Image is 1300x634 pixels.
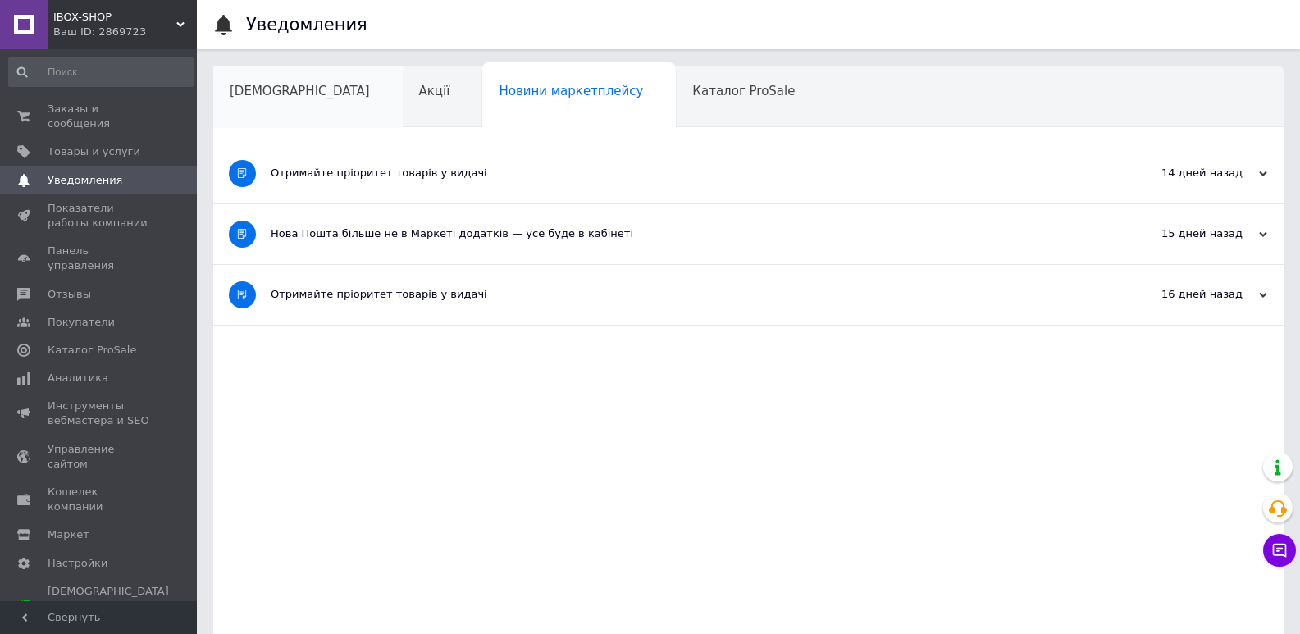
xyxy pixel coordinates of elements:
[53,25,197,39] div: Ваш ID: 2869723
[48,315,115,330] span: Покупатели
[48,287,91,302] span: Отзывы
[48,144,140,159] span: Товары и услуги
[48,399,152,428] span: Инструменты вебмастера и SEO
[419,84,450,98] span: Акції
[246,15,367,34] h1: Уведомления
[48,201,152,230] span: Показатели работы компании
[48,173,122,188] span: Уведомления
[692,84,795,98] span: Каталог ProSale
[48,102,152,131] span: Заказы и сообщения
[1263,534,1296,567] button: Чат с покупателем
[271,287,1103,302] div: Отримайте пріоритет товарів у видачі
[1103,226,1267,241] div: 15 дней назад
[48,527,89,542] span: Маркет
[48,371,108,385] span: Аналитика
[1103,287,1267,302] div: 16 дней назад
[48,343,136,358] span: Каталог ProSale
[230,84,370,98] span: [DEMOGRAPHIC_DATA]
[48,556,107,571] span: Настройки
[1103,166,1267,180] div: 14 дней назад
[53,10,176,25] span: IBOX-SHOP
[48,584,169,629] span: [DEMOGRAPHIC_DATA] и счета
[48,442,152,472] span: Управление сайтом
[8,57,194,87] input: Поиск
[271,166,1103,180] div: Отримайте пріоритет товарів у видачі
[271,226,1103,241] div: Нова Пошта більше не в Маркеті додатків — усе буде в кабінеті
[48,244,152,273] span: Панель управления
[48,485,152,514] span: Кошелек компании
[499,84,643,98] span: Новини маркетплейсу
